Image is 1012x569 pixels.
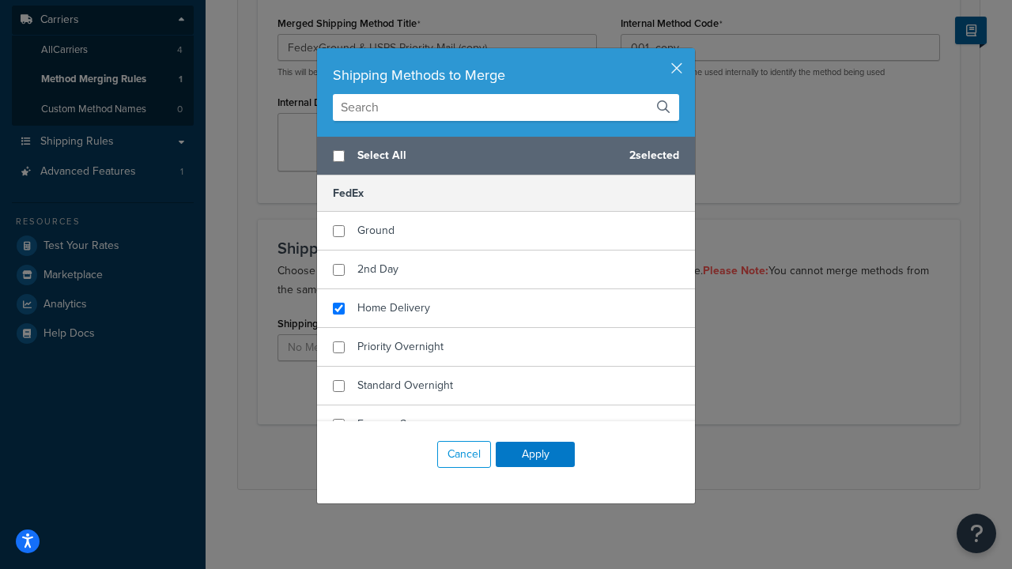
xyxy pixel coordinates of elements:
[317,175,695,212] h5: FedEx
[357,338,444,355] span: Priority Overnight
[317,137,695,175] div: 2 selected
[333,64,679,86] div: Shipping Methods to Merge
[496,442,575,467] button: Apply
[357,377,453,394] span: Standard Overnight
[333,94,679,121] input: Search
[357,261,398,277] span: 2nd Day
[357,416,428,432] span: Express Saver
[357,300,430,316] span: Home Delivery
[357,145,617,167] span: Select All
[357,222,395,239] span: Ground
[437,441,491,468] button: Cancel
